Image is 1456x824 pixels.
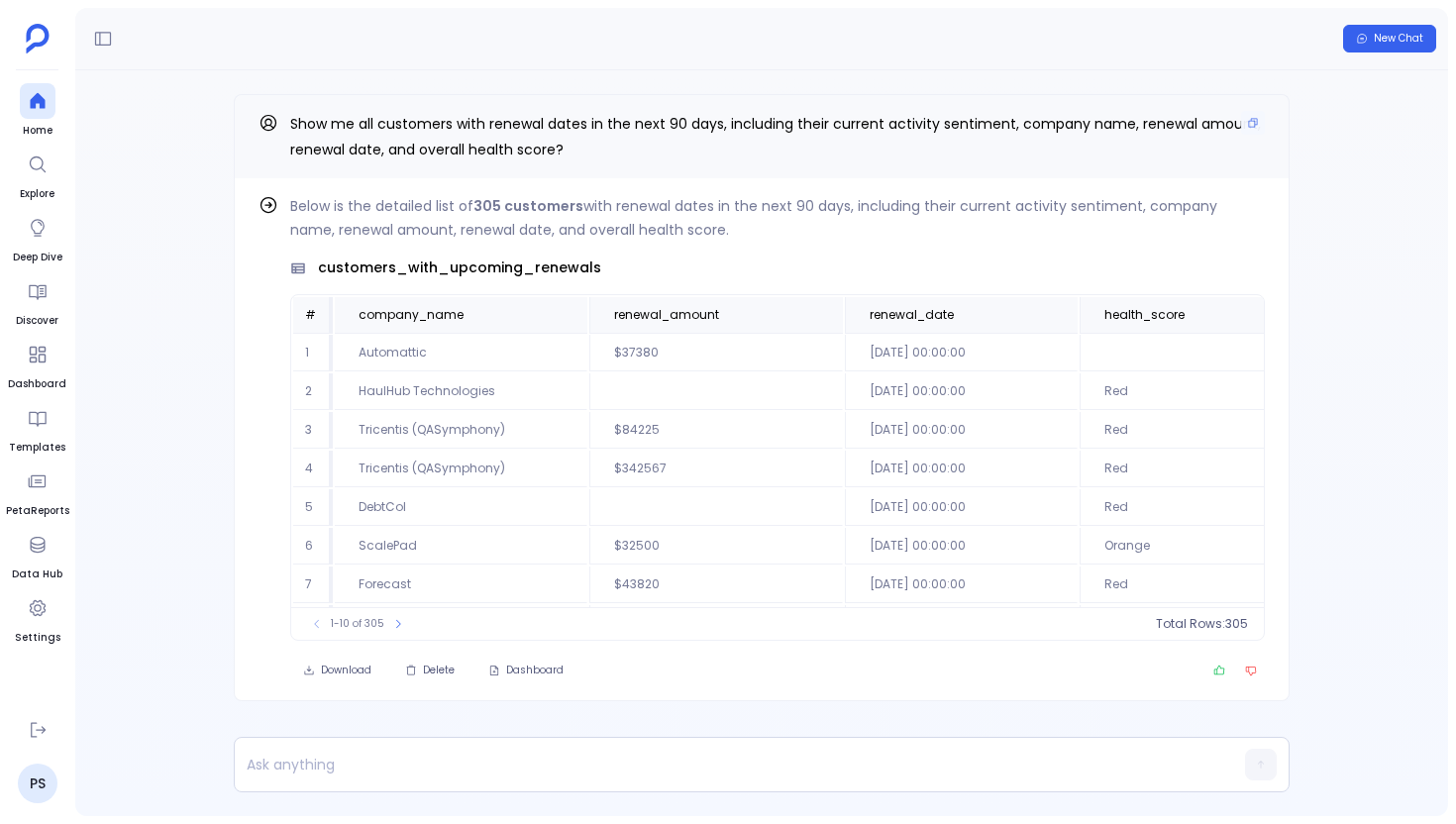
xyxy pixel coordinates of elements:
[6,503,69,519] span: PetaReports
[335,489,587,526] td: DebtCol
[392,657,468,684] button: Delete
[1156,616,1225,632] span: Total Rows:
[359,307,464,323] span: company_name
[1080,412,1308,449] td: Red
[293,373,333,410] td: 2
[423,664,455,677] span: Delete
[290,114,1261,159] span: Show me all customers with renewal dates in the next 90 days, including their current activity se...
[12,566,62,582] span: Data Hub
[845,412,1078,449] td: [DATE] 00:00:00
[1343,25,1436,52] button: New Chat
[1080,605,1308,642] td: Red
[20,83,55,139] a: Home
[335,566,587,603] td: Forecast
[1104,307,1185,323] span: health_score
[16,313,58,329] span: Discover
[293,451,333,487] td: 4
[1080,566,1308,603] td: Red
[20,186,55,202] span: Explore
[13,210,62,265] a: Deep Dive
[293,528,333,565] td: 6
[845,528,1078,565] td: [DATE] 00:00:00
[589,412,843,449] td: $84225
[335,412,587,449] td: Tricentis (QASymphony)
[293,335,333,371] td: 1
[1080,489,1308,526] td: Red
[12,527,62,582] a: Data Hub
[26,24,50,53] img: petavue logo
[335,528,587,565] td: ScalePad
[335,335,587,371] td: Automattic
[293,489,333,526] td: 5
[15,590,60,646] a: Settings
[18,764,57,803] a: PS
[335,373,587,410] td: HaulHub Technologies
[290,194,1265,242] p: Below is the detailed list of with renewal dates in the next 90 days, including their current act...
[290,657,384,684] button: Download
[506,664,564,677] span: Dashboard
[845,489,1078,526] td: [DATE] 00:00:00
[321,664,371,677] span: Download
[589,528,843,565] td: $32500
[9,440,65,456] span: Templates
[845,605,1078,642] td: [DATE] 00:00:00
[331,616,384,632] span: 1-10 of 305
[15,630,60,646] span: Settings
[9,400,65,456] a: Templates
[20,147,55,202] a: Explore
[293,412,333,449] td: 3
[293,605,333,642] td: 8
[318,257,601,278] span: customers_with_upcoming_renewals
[1225,616,1248,632] span: 305
[1080,451,1308,487] td: Red
[305,306,316,323] span: #
[845,373,1078,410] td: [DATE] 00:00:00
[845,335,1078,371] td: [DATE] 00:00:00
[6,463,69,519] a: PetaReports
[335,451,587,487] td: Tricentis (QASymphony)
[13,250,62,265] span: Deep Dive
[1374,32,1423,46] span: New Chat
[870,307,954,323] span: renewal_date
[589,335,843,371] td: $37380
[293,566,333,603] td: 7
[8,337,66,392] a: Dashboard
[473,196,583,216] strong: 305 customers
[16,273,58,329] a: Discover
[20,123,55,139] span: Home
[589,566,843,603] td: $43820
[475,657,576,684] button: Dashboard
[845,566,1078,603] td: [DATE] 00:00:00
[1080,528,1308,565] td: Orange
[614,307,719,323] span: renewal_amount
[845,451,1078,487] td: [DATE] 00:00:00
[1080,373,1308,410] td: Red
[589,451,843,487] td: $342567
[8,376,66,392] span: Dashboard
[335,605,587,642] td: Crossbeam
[1241,111,1265,135] button: Copy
